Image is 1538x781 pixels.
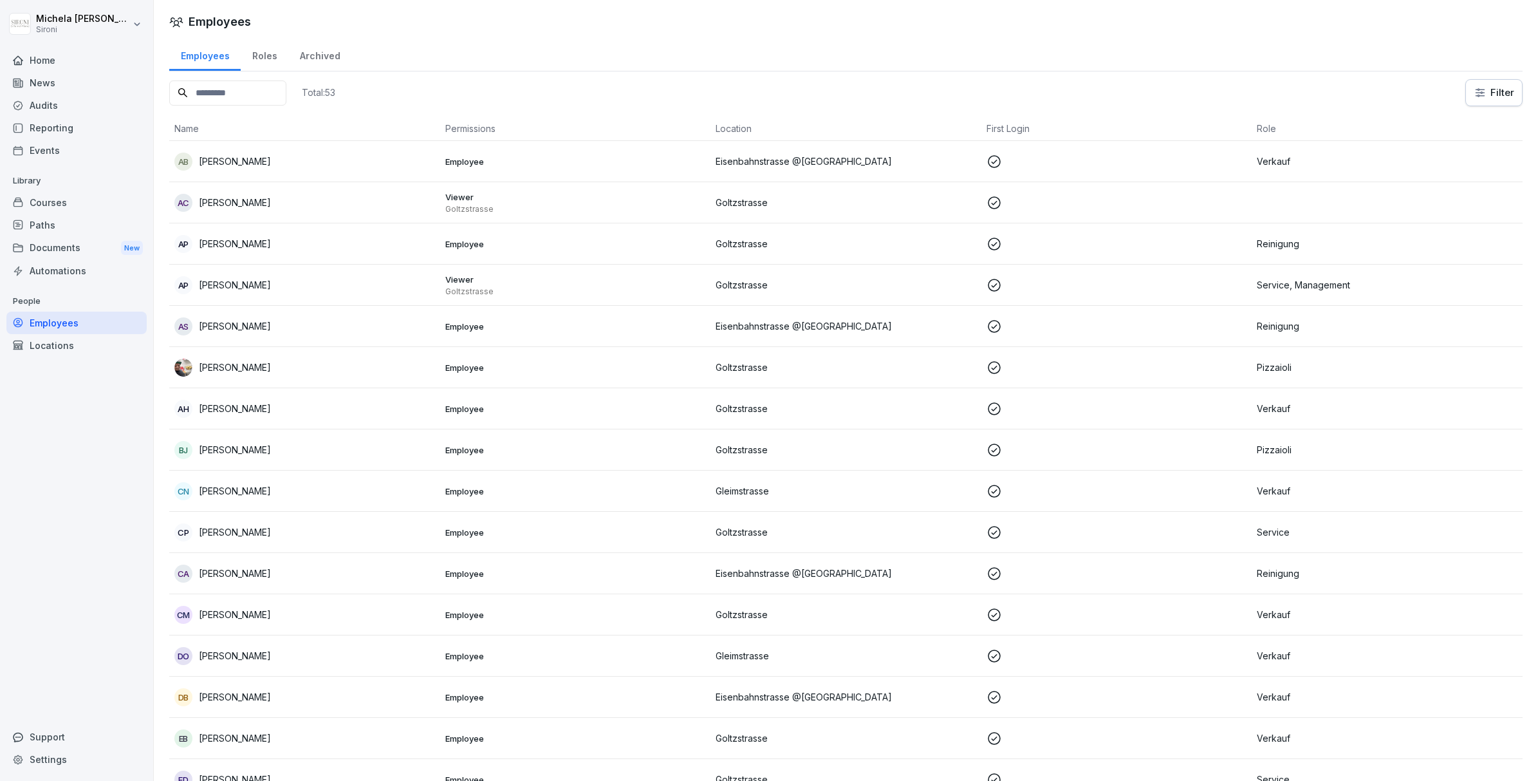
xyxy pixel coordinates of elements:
a: DocumentsNew [6,236,147,260]
p: Employee [445,362,706,373]
p: Goltzstrasse [716,525,976,539]
p: Reinigung [1257,237,1517,250]
p: [PERSON_NAME] [199,690,271,704]
th: Name [169,117,440,141]
p: [PERSON_NAME] [199,361,271,374]
div: DB [174,688,192,706]
p: Gleimstrasse [716,649,976,663]
p: Goltzstrasse [716,196,976,209]
p: [PERSON_NAME] [199,567,271,580]
p: Goltzstrasse [716,608,976,621]
div: Support [6,726,147,748]
p: Eisenbahnstrasse @[GEOGRAPHIC_DATA] [716,690,976,704]
p: Employee [445,238,706,250]
div: CA [174,565,192,583]
th: Role [1252,117,1523,141]
p: Goltzstrasse [445,204,706,214]
p: Eisenbahnstrasse @[GEOGRAPHIC_DATA] [716,155,976,168]
p: Eisenbahnstrasse @[GEOGRAPHIC_DATA] [716,567,976,580]
p: Service [1257,525,1517,539]
p: Eisenbahnstrasse @[GEOGRAPHIC_DATA] [716,319,976,333]
img: kxeqd14vvy90yrv0469cg1jb.png [174,359,192,377]
p: Employee [445,444,706,456]
p: Goltzstrasse [445,287,706,297]
p: Verkauf [1257,402,1517,415]
p: Verkauf [1257,731,1517,745]
p: [PERSON_NAME] [199,402,271,415]
a: Locations [6,334,147,357]
p: Verkauf [1257,649,1517,663]
p: Verkauf [1257,608,1517,621]
p: Goltzstrasse [716,731,976,745]
div: AP [174,235,192,253]
p: [PERSON_NAME] [199,155,271,168]
p: [PERSON_NAME] [199,278,271,292]
p: [PERSON_NAME] [199,525,271,539]
div: Settings [6,748,147,771]
a: Employees [169,38,241,71]
a: Audits [6,94,147,117]
p: Employee [445,527,706,538]
p: People [6,291,147,312]
a: Reporting [6,117,147,139]
a: News [6,71,147,94]
div: DO [174,647,192,665]
div: BJ [174,441,192,459]
a: Archived [288,38,351,71]
p: Employee [445,156,706,167]
p: [PERSON_NAME] [199,443,271,456]
p: Goltzstrasse [716,278,976,292]
p: Employee [445,485,706,497]
p: Sironi [36,25,130,34]
p: Verkauf [1257,155,1517,168]
div: Employees [6,312,147,334]
div: AC [174,194,192,212]
p: Service, Management [1257,278,1517,292]
div: Filter [1474,86,1514,99]
p: Viewer [445,274,706,285]
th: Location [710,117,981,141]
div: Documents [6,236,147,260]
p: Verkauf [1257,484,1517,498]
p: Library [6,171,147,191]
p: Gleimstrasse [716,484,976,498]
a: Courses [6,191,147,214]
p: Goltzstrasse [716,402,976,415]
a: Events [6,139,147,162]
p: Michela [PERSON_NAME] [36,14,130,24]
p: Employee [445,609,706,621]
p: Reinigung [1257,319,1517,333]
div: AS [174,317,192,335]
p: Employee [445,403,706,415]
p: [PERSON_NAME] [199,484,271,498]
a: Roles [241,38,288,71]
p: Reinigung [1257,567,1517,580]
a: Automations [6,259,147,282]
div: New [121,241,143,256]
p: Employee [445,733,706,744]
p: Verkauf [1257,690,1517,704]
button: Filter [1466,80,1522,106]
th: First Login [981,117,1252,141]
p: [PERSON_NAME] [199,608,271,621]
p: Viewer [445,191,706,203]
p: Employee [445,650,706,662]
div: CP [174,523,192,541]
p: Goltzstrasse [716,237,976,250]
p: Goltzstrasse [716,361,976,374]
p: [PERSON_NAME] [199,237,271,250]
h1: Employees [189,13,251,30]
p: Employee [445,568,706,579]
p: Pizzaioli [1257,361,1517,374]
p: [PERSON_NAME] [199,319,271,333]
th: Permissions [440,117,711,141]
p: Employee [445,321,706,332]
